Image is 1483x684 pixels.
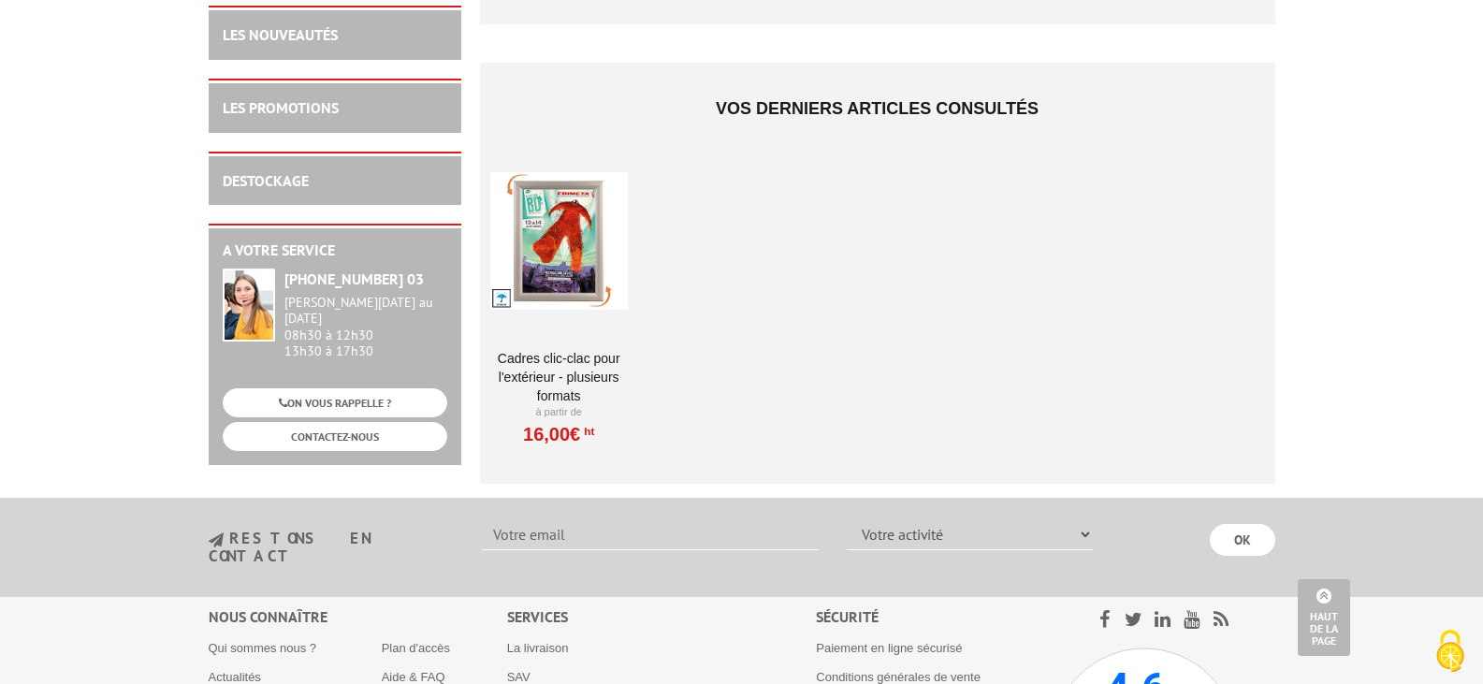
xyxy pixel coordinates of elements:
div: [PERSON_NAME][DATE] au [DATE] [284,295,447,327]
a: Conditions générales de vente [816,670,981,684]
a: LES NOUVEAUTÉS [223,25,338,44]
a: SAV [507,670,531,684]
a: Aide & FAQ [382,670,445,684]
a: La livraison [507,641,569,655]
a: Paiement en ligne sécurisé [816,641,962,655]
input: OK [1210,524,1275,556]
img: newsletter.jpg [209,532,224,548]
p: À partir de [490,405,628,420]
a: LES PROMOTIONS [223,98,339,117]
h3: restons en contact [209,531,455,563]
span: Vos derniers articles consultés [716,99,1039,118]
a: CONTACTEZ-NOUS [223,422,447,451]
a: Qui sommes nous ? [209,641,317,655]
button: Cookies (fenêtre modale) [1418,620,1483,684]
a: Actualités [209,670,261,684]
img: Cookies (fenêtre modale) [1427,628,1474,675]
a: Haut de la page [1298,579,1350,656]
div: Services [507,606,817,628]
a: DESTOCKAGE [223,171,309,190]
a: 16,00€HT [523,429,594,440]
a: ON VOUS RAPPELLE ? [223,388,447,417]
img: widget-service.jpg [223,269,275,342]
strong: [PHONE_NUMBER] 03 [284,269,424,288]
a: Cadres Clic-Clac pour l'extérieur - PLUSIEURS FORMATS [490,349,628,405]
a: Plan d'accès [382,641,450,655]
div: Sécurité [816,606,1051,628]
div: 08h30 à 12h30 13h30 à 17h30 [284,295,447,359]
input: Votre email [482,518,819,550]
div: Nous connaître [209,606,507,628]
sup: HT [580,425,594,438]
h2: A votre service [223,242,447,259]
